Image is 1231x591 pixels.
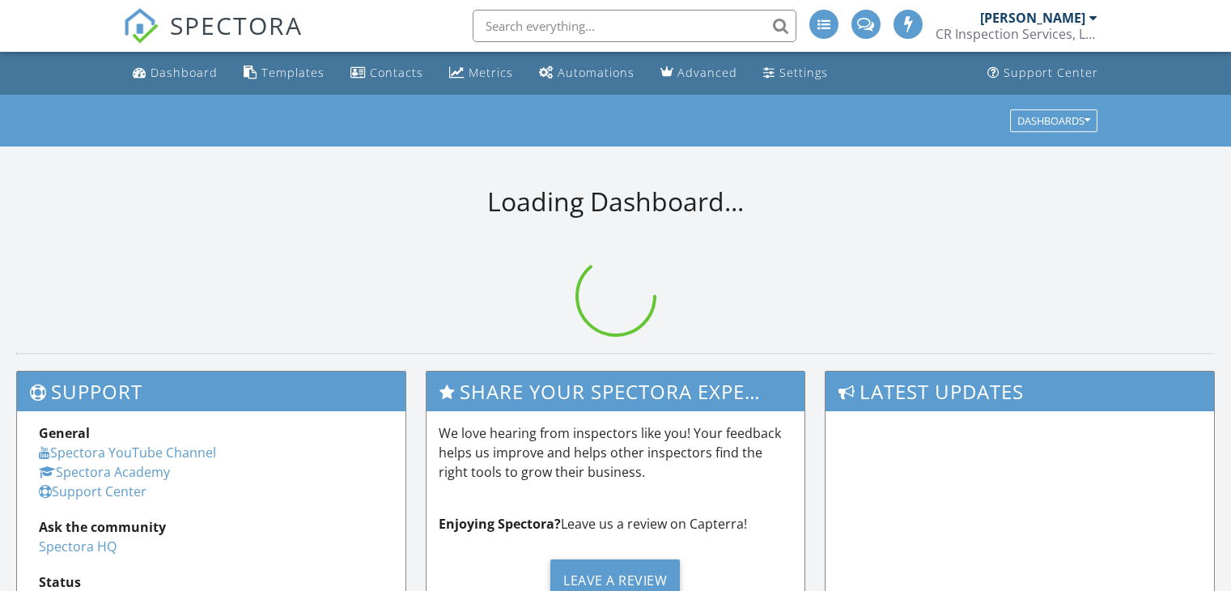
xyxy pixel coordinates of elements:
div: Metrics [469,65,513,80]
a: SPECTORA [123,22,303,56]
a: Spectora YouTube Channel [39,444,216,461]
span: SPECTORA [170,8,303,42]
p: Leave us a review on Capterra! [439,514,793,534]
div: Advanced [677,65,737,80]
div: Templates [261,65,325,80]
div: Settings [779,65,828,80]
strong: General [39,424,90,442]
div: Dashboards [1017,115,1090,126]
input: Search everything... [473,10,796,42]
a: Support Center [39,483,146,500]
img: The Best Home Inspection Software - Spectora [123,8,159,44]
div: Support Center [1004,65,1098,80]
a: Spectora HQ [39,538,117,555]
div: Ask the community [39,517,384,537]
a: Support Center [981,58,1105,88]
h3: Latest Updates [826,372,1214,411]
h3: Support [17,372,405,411]
a: Settings [757,58,834,88]
strong: Enjoying Spectora? [439,515,561,533]
a: Templates [237,58,331,88]
div: Automations [558,65,635,80]
a: Advanced [654,58,744,88]
a: Metrics [443,58,520,88]
button: Dashboards [1010,109,1097,132]
a: Dashboard [126,58,224,88]
h3: Share Your Spectora Experience [427,372,805,411]
div: [PERSON_NAME] [980,10,1085,26]
div: Contacts [370,65,423,80]
div: CR Inspection Services, LLC [936,26,1097,42]
p: We love hearing from inspectors like you! Your feedback helps us improve and helps other inspecto... [439,423,793,482]
a: Spectora Academy [39,463,170,481]
div: Dashboard [151,65,218,80]
a: Automations (Basic) [533,58,641,88]
a: Contacts [344,58,430,88]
